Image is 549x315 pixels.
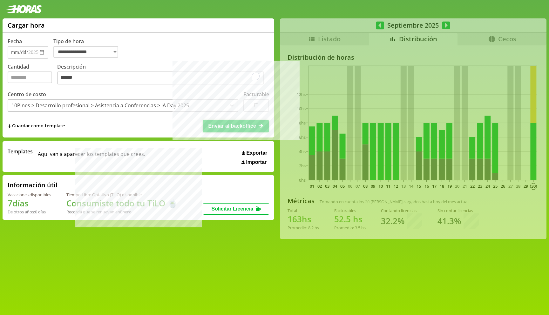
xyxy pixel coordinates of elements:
span: Templates [8,148,33,155]
span: Exportar [247,150,268,156]
span: Solicitar Licencia [211,206,253,211]
select: Tipo de hora [53,46,118,58]
div: 10Pines > Desarrollo profesional > Asistencia a Conferencias > IA Day 2025 [11,102,189,109]
div: Tiempo Libre Optativo (TiLO) disponible [66,192,178,198]
span: Importar [246,159,267,165]
div: Vacaciones disponibles [8,192,51,198]
label: Centro de costo [8,91,46,98]
span: Aqui van a aparecer los templates que crees. [38,148,145,165]
div: Recordá que se renuevan en [66,209,178,215]
button: Exportar [240,150,269,156]
input: Cantidad [8,71,52,83]
label: Cantidad [8,63,57,86]
b: Enero [120,209,132,215]
span: +Guardar como template [8,123,65,130]
img: logotipo [5,5,42,13]
label: Descripción [57,63,269,86]
h2: Información útil [8,181,58,189]
label: Facturable [243,91,269,98]
h1: Cargar hora [8,21,45,30]
button: Solicitar Licencia [203,203,269,215]
label: Tipo de hora [53,38,123,59]
label: Fecha [8,38,22,45]
div: De otros años: 0 días [8,209,51,215]
h1: Consumiste todo tu TiLO 🍵 [66,198,178,209]
h1: 7 días [8,198,51,209]
span: + [8,123,11,130]
textarea: To enrich screen reader interactions, please activate Accessibility in Grammarly extension settings [57,71,264,85]
button: Enviar al backoffice [203,120,269,132]
span: Enviar al backoffice [208,123,256,129]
